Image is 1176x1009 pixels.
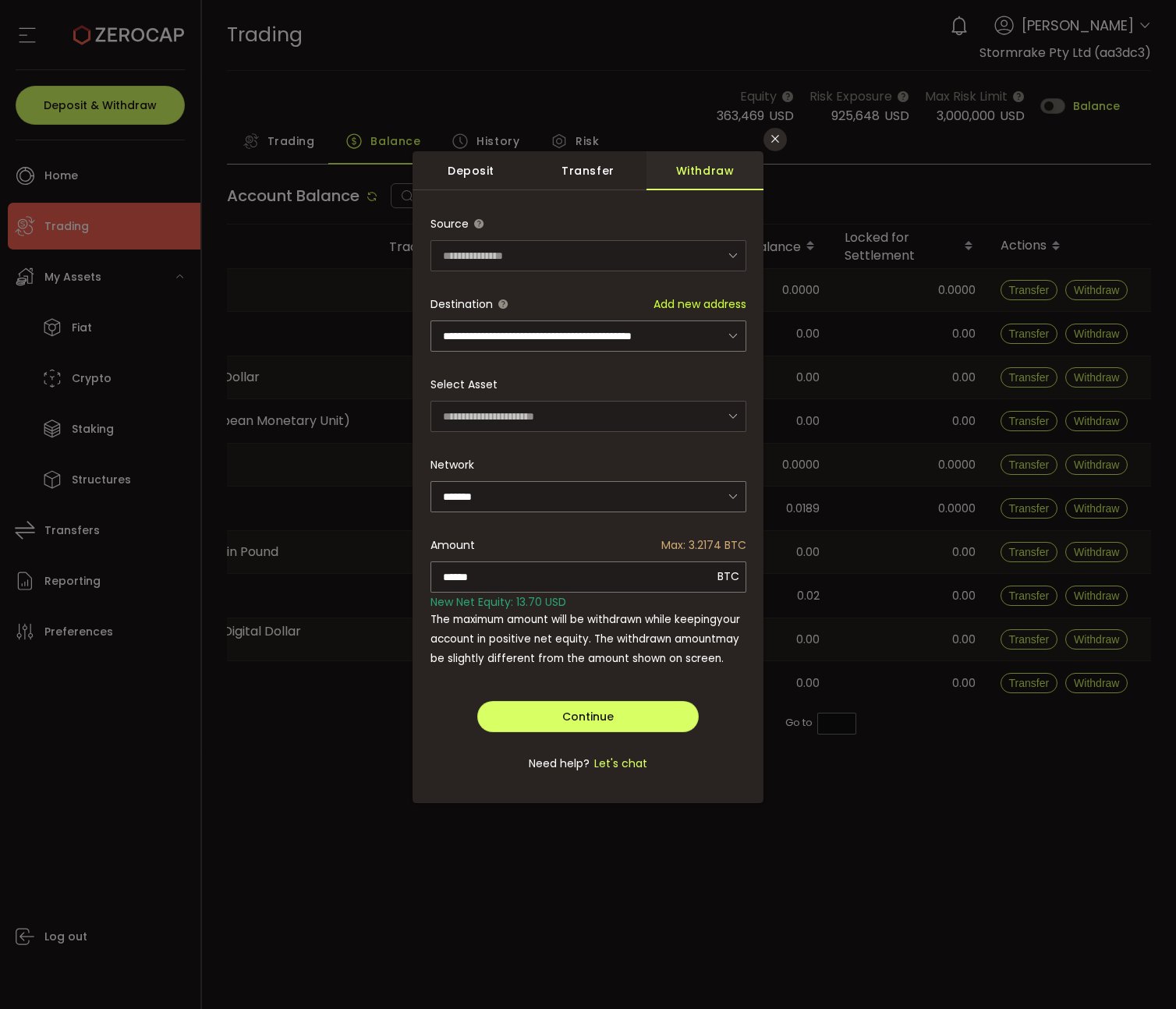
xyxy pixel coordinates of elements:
div: Transfer [530,151,646,190]
div: Deposit [413,151,530,190]
div: dialog [413,151,763,803]
iframe: Chat Widget [1098,934,1176,1009]
div: Withdraw [646,151,763,190]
